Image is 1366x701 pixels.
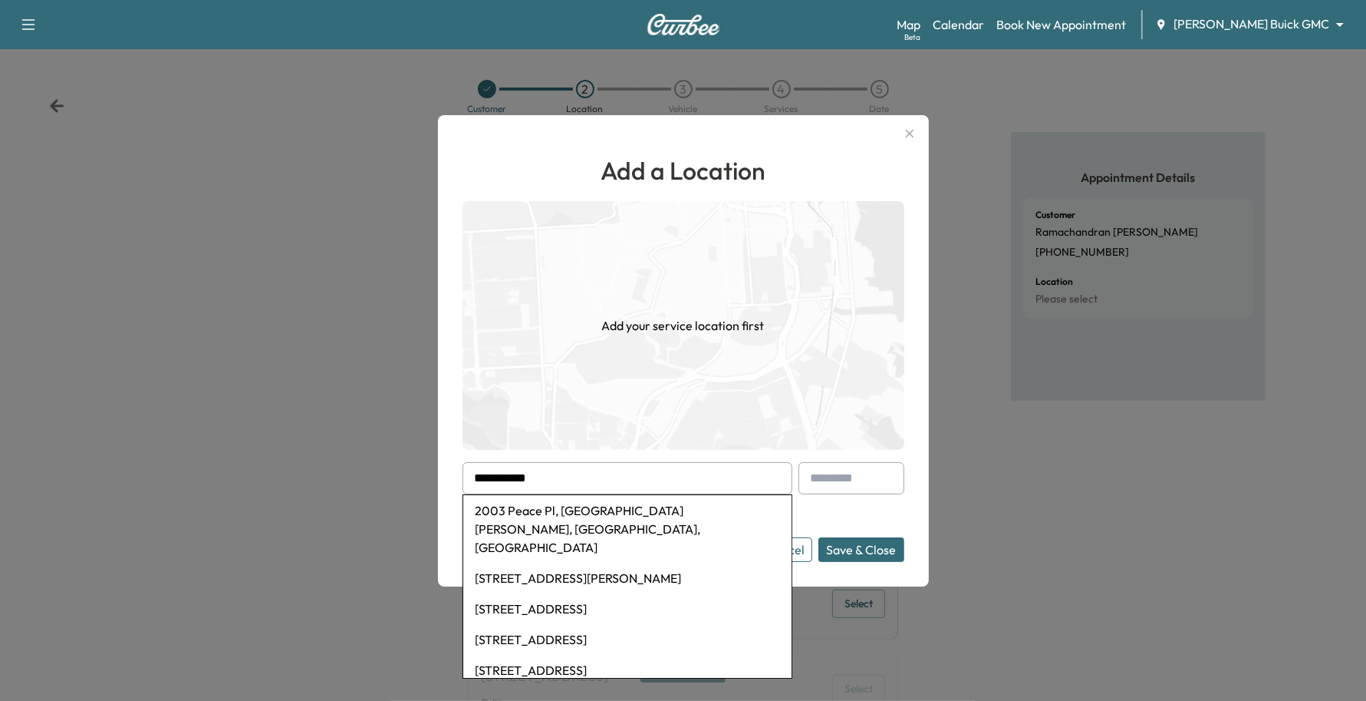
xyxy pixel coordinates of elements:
[818,537,904,562] button: Save & Close
[904,31,920,43] div: Beta
[602,316,765,335] h1: Add your service location first
[647,14,720,35] img: Curbee Logo
[463,655,792,686] li: [STREET_ADDRESS]
[897,15,920,34] a: MapBeta
[463,624,792,655] li: [STREET_ADDRESS]
[933,15,984,34] a: Calendar
[463,594,792,624] li: [STREET_ADDRESS]
[463,495,792,563] li: 2003 Peace Pl, [GEOGRAPHIC_DATA][PERSON_NAME], [GEOGRAPHIC_DATA], [GEOGRAPHIC_DATA]
[463,563,792,594] li: [STREET_ADDRESS][PERSON_NAME]
[462,201,904,450] img: empty-map-CL6vilOE.png
[1173,15,1329,33] span: [PERSON_NAME] Buick GMC
[462,152,904,189] h1: Add a Location
[996,15,1126,34] a: Book New Appointment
